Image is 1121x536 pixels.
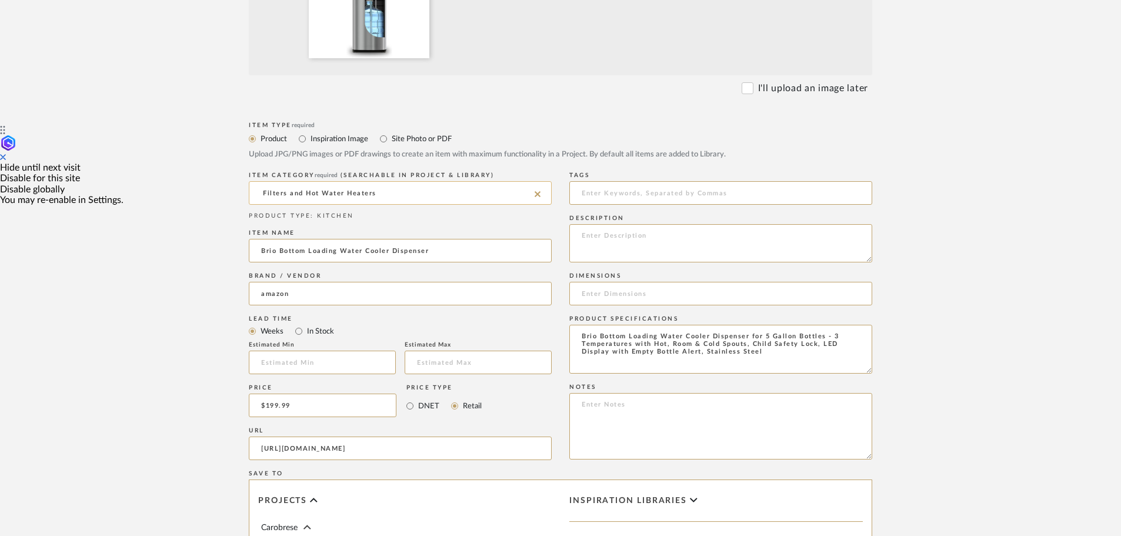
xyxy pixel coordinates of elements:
[391,132,452,145] label: Site Photo or PDF
[249,315,552,322] div: Lead Time
[569,181,872,205] input: Enter Keywords, Separated by Commas
[569,272,872,279] div: Dimensions
[249,272,552,279] div: Brand / Vendor
[249,427,552,434] div: URL
[569,384,872,391] div: Notes
[259,325,283,338] label: Weeks
[249,239,552,262] input: Enter Name
[758,81,868,95] label: I'll upload an image later
[249,437,552,460] input: Enter URL
[306,325,334,338] label: In Stock
[249,122,872,129] div: Item Type
[249,351,396,374] input: Estimated Min
[406,384,482,391] div: Price Type
[311,213,354,219] span: : KITCHEN
[249,131,872,146] mat-radio-group: Select item type
[417,399,439,412] label: DNET
[249,212,552,221] div: PRODUCT TYPE
[569,282,872,305] input: Enter Dimensions
[259,132,287,145] label: Product
[309,132,368,145] label: Inspiration Image
[569,496,687,506] span: Inspiration libraries
[261,524,298,532] span: Carobrese
[341,172,495,178] span: (Searchable in Project & Library)
[249,341,396,348] div: Estimated Min
[405,351,552,374] input: Estimated Max
[249,394,396,417] input: Enter DNET Price
[569,315,872,322] div: Product Specifications
[249,384,396,391] div: Price
[249,229,552,237] div: Item name
[249,149,872,161] div: Upload JPG/PNG images or PDF drawings to create an item with maximum functionality in a Project. ...
[249,172,552,179] div: ITEM CATEGORY
[315,172,338,178] span: required
[249,282,552,305] input: Unknown
[249,181,552,205] input: Type a category to search and select
[249,324,552,338] mat-radio-group: Select item type
[405,341,552,348] div: Estimated Max
[462,399,482,412] label: Retail
[569,172,872,179] div: Tags
[569,215,872,222] div: Description
[249,470,872,477] div: Save To
[292,122,315,128] span: required
[406,394,482,417] mat-radio-group: Select price type
[258,496,307,506] span: Projects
